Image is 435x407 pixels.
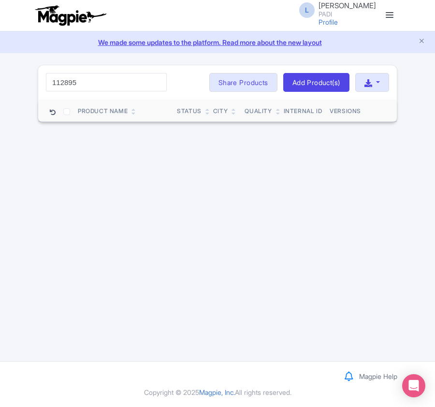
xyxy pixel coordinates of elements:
[293,2,376,17] a: L [PERSON_NAME] PADI
[209,73,277,92] a: Share Products
[177,107,202,116] div: Status
[319,18,338,26] a: Profile
[78,107,128,116] div: Product Name
[402,374,425,397] div: Open Intercom Messenger
[33,5,108,26] img: logo-ab69f6fb50320c5b225c76a69d11143b.png
[359,372,397,380] a: Magpie Help
[299,2,315,18] span: L
[326,100,365,122] th: Versions
[319,1,376,10] span: [PERSON_NAME]
[418,36,425,47] button: Close announcement
[245,107,272,116] div: Quality
[280,100,326,122] th: Internal ID
[199,388,235,396] span: Magpie, Inc.
[319,11,376,17] small: PADI
[213,107,228,116] div: City
[32,387,403,397] div: Copyright © 2025 All rights reserved.
[6,37,429,47] a: We made some updates to the platform. Read more about the new layout
[46,73,167,91] input: Search product name, city, or interal id
[283,73,349,92] a: Add Product(s)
